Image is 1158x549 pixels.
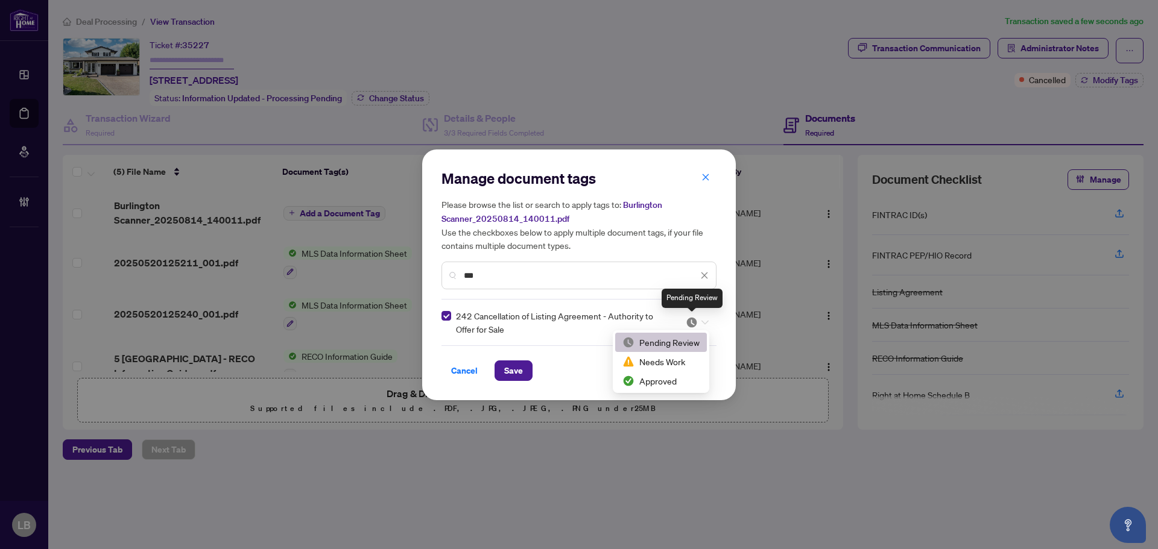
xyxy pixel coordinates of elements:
div: Approved [622,374,700,387]
span: Save [504,361,523,380]
img: status [686,316,698,328]
span: Pending Review [686,316,709,328]
div: Approved [615,371,707,391]
h5: Please browse the list or search to apply tags to: Use the checkboxes below to apply multiple doc... [441,198,717,252]
h2: Manage document tags [441,169,717,188]
div: Pending Review [662,289,723,308]
span: Cancel [451,361,478,380]
span: Burlington Scanner_20250814_140011.pdf [441,199,662,224]
button: Cancel [441,360,487,381]
button: Open asap [1110,507,1146,543]
span: close [701,173,710,181]
div: Pending Review [622,336,700,349]
img: status [622,336,634,348]
span: close [700,271,709,280]
div: Needs Work [622,355,700,368]
img: status [622,356,634,368]
img: status [622,375,634,387]
button: Save [495,360,533,381]
div: Needs Work [615,352,707,371]
div: Pending Review [615,333,707,352]
span: 242 Cancellation of Listing Agreement - Authority to Offer for Sale [456,309,671,336]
